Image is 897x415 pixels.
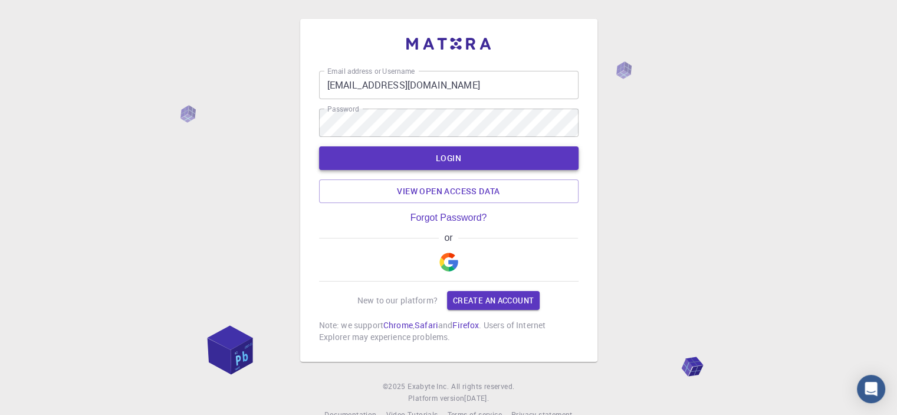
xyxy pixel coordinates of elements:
span: © 2025 [383,381,408,393]
a: Forgot Password? [410,213,487,223]
a: Safari [415,319,438,331]
p: Note: we support , and . Users of Internet Explorer may experience problems. [319,319,579,343]
p: New to our platform? [357,295,438,306]
button: LOGIN [319,146,579,170]
span: [DATE] . [464,393,489,403]
a: View open access data [319,179,579,203]
label: Password [327,104,359,114]
span: Exabyte Inc. [408,381,449,391]
a: Exabyte Inc. [408,381,449,393]
span: All rights reserved. [451,381,514,393]
span: or [439,233,458,243]
a: Create an account [447,291,540,310]
a: Firefox [452,319,479,331]
span: Platform version [408,393,464,404]
img: Google [439,253,458,272]
div: Open Intercom Messenger [857,375,885,403]
a: Chrome [383,319,413,331]
a: [DATE]. [464,393,489,404]
label: Email address or Username [327,66,415,76]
